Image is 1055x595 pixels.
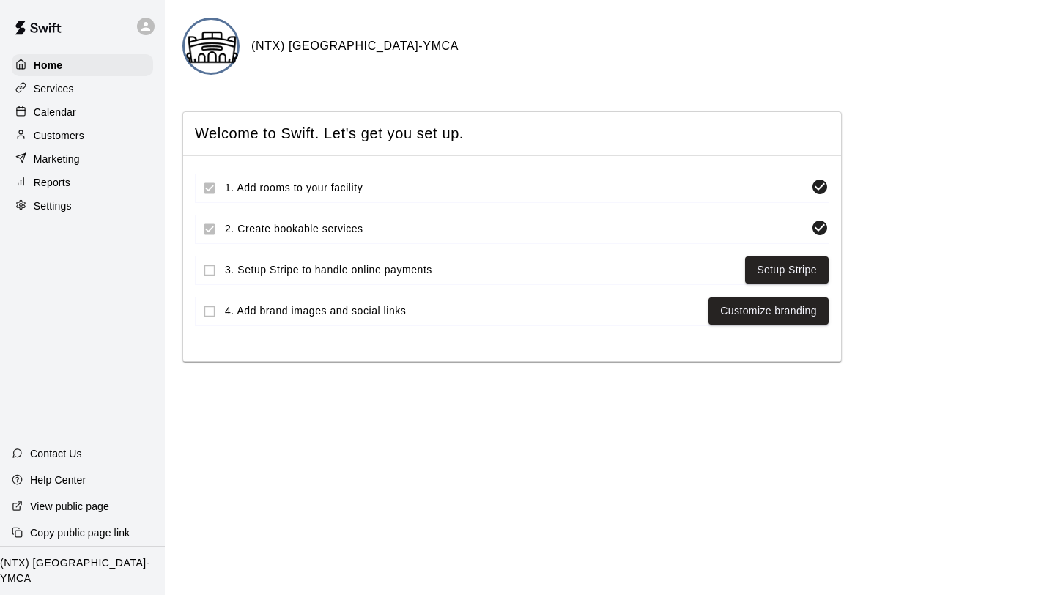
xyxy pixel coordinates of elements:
p: Home [34,58,63,73]
a: Marketing [12,148,153,170]
p: View public page [30,499,109,514]
a: Services [12,78,153,100]
a: Reports [12,171,153,193]
p: Contact Us [30,446,82,461]
a: Customize branding [720,302,817,320]
h6: (NTX) [GEOGRAPHIC_DATA]-YMCA [251,37,459,56]
p: Settings [34,199,72,213]
p: Customers [34,128,84,143]
span: 3. Setup Stripe to handle online payments [225,262,739,278]
a: Customers [12,125,153,147]
span: 1. Add rooms to your facility [225,180,805,196]
p: Services [34,81,74,96]
p: Calendar [34,105,76,119]
a: Calendar [12,101,153,123]
p: Reports [34,175,70,190]
p: Marketing [34,152,80,166]
span: Welcome to Swift. Let's get you set up. [195,124,829,144]
button: Setup Stripe [745,256,829,284]
button: Customize branding [708,297,829,325]
a: Home [12,54,153,76]
a: Setup Stripe [757,261,817,279]
span: 4. Add brand images and social links [225,303,703,319]
span: 2. Create bookable services [225,221,805,237]
p: Copy public page link [30,525,130,540]
img: (NTX) Flower Mound-YMCA logo [185,20,240,75]
p: Help Center [30,473,86,487]
a: Settings [12,195,153,217]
